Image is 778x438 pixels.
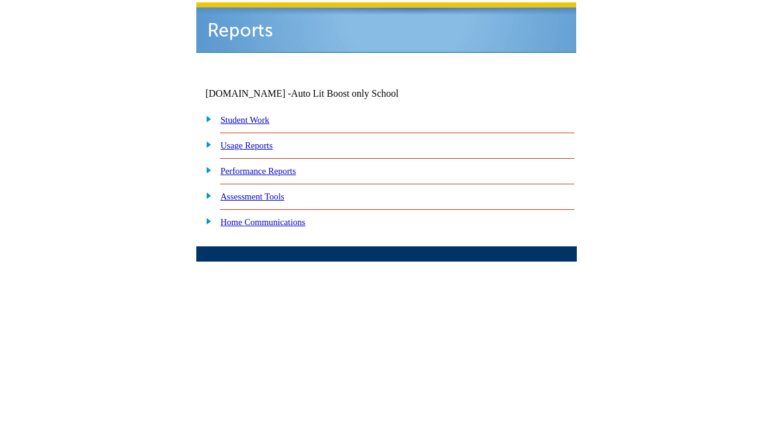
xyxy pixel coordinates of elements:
td: [DOMAIN_NAME] - [205,88,429,99]
img: plus.gif [199,215,212,226]
img: plus.gif [199,164,212,175]
img: plus.gif [199,190,212,201]
a: Home Communications [221,217,306,227]
nobr: Auto Lit Boost only School [291,88,399,99]
img: plus.gif [199,139,212,150]
a: Usage Reports [221,141,273,150]
a: Assessment Tools [221,192,284,201]
a: Performance Reports [221,166,296,176]
a: Student Work [221,115,269,125]
img: plus.gif [199,113,212,124]
img: header [196,2,576,53]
